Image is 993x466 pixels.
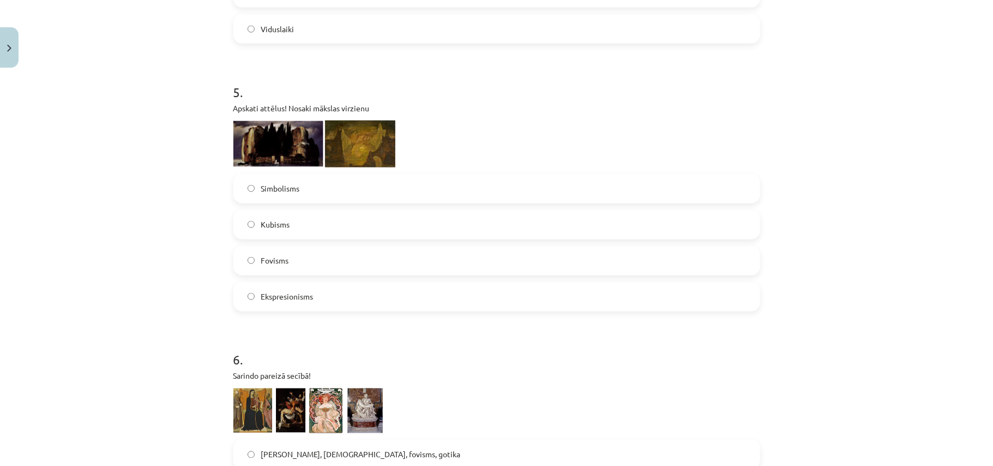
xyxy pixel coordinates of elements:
input: Fovisms [248,257,255,264]
input: [PERSON_NAME], [DEMOGRAPHIC_DATA], fovisms, gotika [248,451,255,458]
input: Simbolisms [248,185,255,192]
span: Kubisms [261,219,290,230]
p: Sarindo pareizā secībā! [233,371,760,382]
input: Viduslaiki [248,26,255,33]
input: Ekspresionisms [248,293,255,300]
h1: 6 . [233,333,760,367]
span: Ekspresionisms [261,291,314,302]
p: Apskati attēlus! Nosaki mākslas virzienu [233,103,760,114]
h1: 5 . [233,65,760,99]
span: Fovisms [261,255,289,266]
span: Simbolisms [261,183,300,194]
span: Viduslaiki [261,23,294,35]
img: icon-close-lesson-0947bae3869378f0d4975bcd49f059093ad1ed9edebbc8119c70593378902aed.svg [7,45,11,52]
span: [PERSON_NAME], [DEMOGRAPHIC_DATA], fovisms, gotika [261,449,461,461]
input: Kubisms [248,221,255,228]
